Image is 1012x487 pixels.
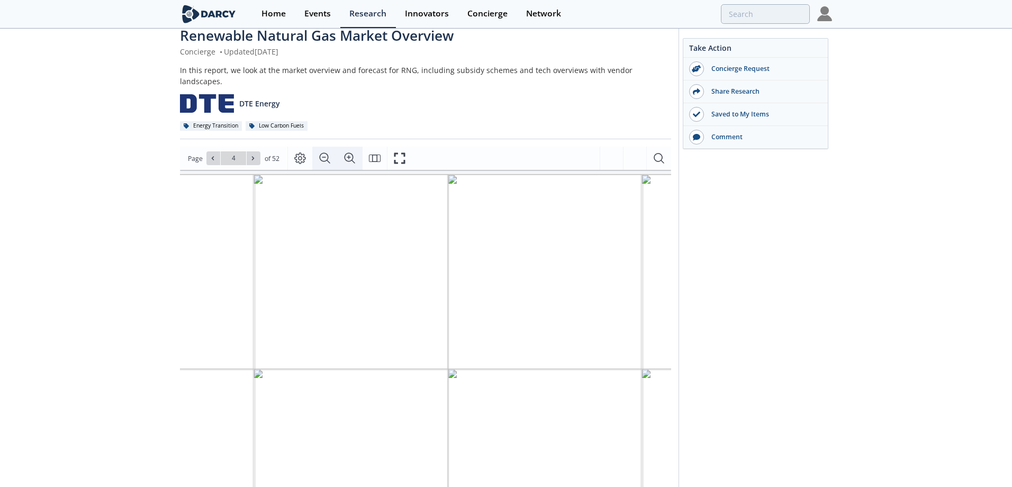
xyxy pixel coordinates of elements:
[180,121,242,131] div: Energy Transition
[261,10,286,18] div: Home
[304,10,331,18] div: Events
[526,10,561,18] div: Network
[218,47,224,57] span: •
[467,10,508,18] div: Concierge
[349,10,386,18] div: Research
[704,110,823,119] div: Saved to My Items
[817,6,832,21] img: Profile
[683,42,828,58] div: Take Action
[405,10,449,18] div: Innovators
[180,65,671,87] div: In this report, we look at the market overview and forecast for RNG, including subsidy schemes an...
[239,98,280,109] p: DTE Energy
[704,87,823,96] div: Share Research
[704,132,823,142] div: Comment
[180,5,238,23] img: logo-wide.svg
[180,46,671,57] div: Concierge Updated [DATE]
[704,64,823,74] div: Concierge Request
[180,26,454,45] span: Renewable Natural Gas Market Overview
[721,4,810,24] input: Advanced Search
[246,121,308,131] div: Low Carbon Fuels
